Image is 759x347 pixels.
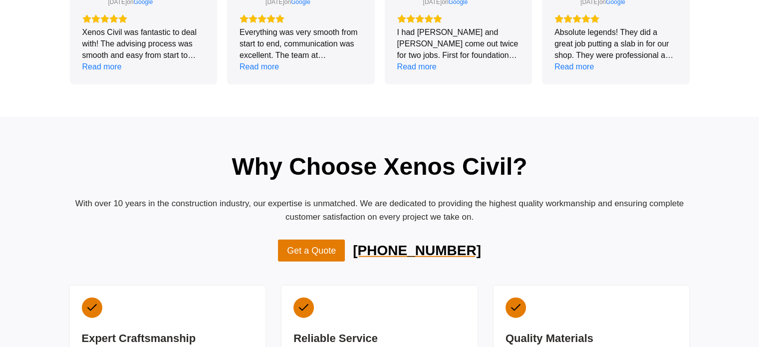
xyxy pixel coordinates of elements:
[240,14,362,23] div: Rating: 5.0 out of 5
[397,61,437,72] div: Read more
[82,61,122,72] div: Read more
[82,330,254,347] h4: Expert Craftsmanship
[506,330,678,347] h4: Quality Materials
[554,26,677,61] div: Absolute legends! They did a great job putting a slab in for our shop. They were professional and...
[287,244,336,258] span: Get a Quote
[82,14,205,23] div: Rating: 5.0 out of 5
[240,26,362,61] div: Everything was very smooth from start to end, communication was excellent. The team at [GEOGRAPHI...
[293,330,466,347] h4: Reliable Service
[70,197,690,224] p: With over 10 years in the construction industry, our expertise is unmatched. We are dedicated to ...
[82,26,205,61] div: Xenos Civil was fantastic to deal with! The advising process was smooth and easy from start to fi...
[353,240,481,261] a: [PHONE_NUMBER]
[397,14,520,23] div: Rating: 5.0 out of 5
[70,149,690,185] h2: Why Choose Xenos Civil?
[554,61,594,72] div: Read more
[278,240,345,261] a: Get a Quote
[397,26,520,61] div: I had [PERSON_NAME] and [PERSON_NAME] come out twice for two jobs. First for foundations for reta...
[240,61,279,72] div: Read more
[554,14,677,23] div: Rating: 5.0 out of 5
